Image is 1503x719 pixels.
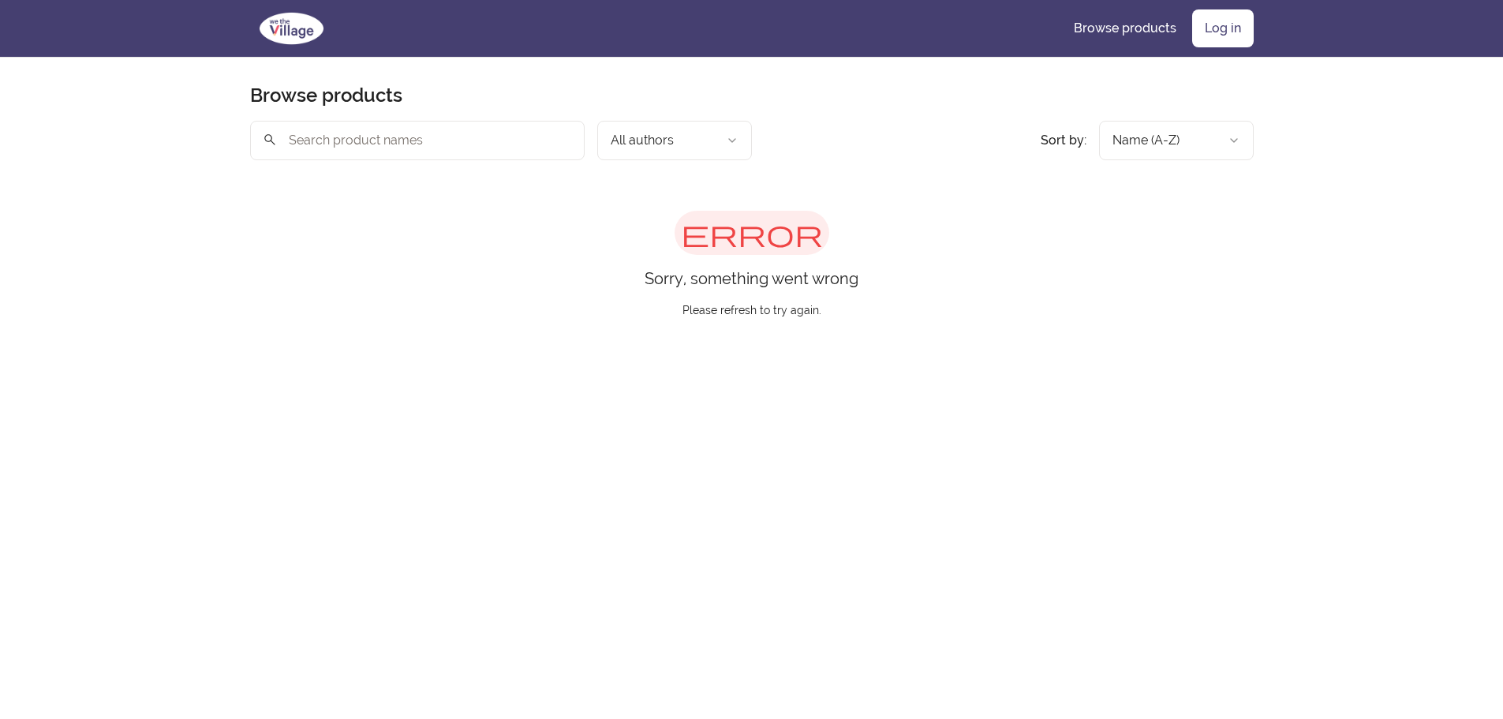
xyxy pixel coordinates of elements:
[250,121,585,160] input: Search product names
[250,9,333,47] img: We The Village logo
[1061,9,1254,47] nav: Main
[675,211,829,255] span: error
[597,121,752,160] button: Filter by author
[1099,121,1254,160] button: Product sort options
[1041,133,1086,148] span: Sort by:
[682,290,821,318] p: Please refresh to try again.
[250,83,402,108] h2: Browse products
[645,268,858,290] p: Sorry, something went wrong
[263,129,277,151] span: search
[1061,9,1189,47] a: Browse products
[1192,9,1254,47] a: Log in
